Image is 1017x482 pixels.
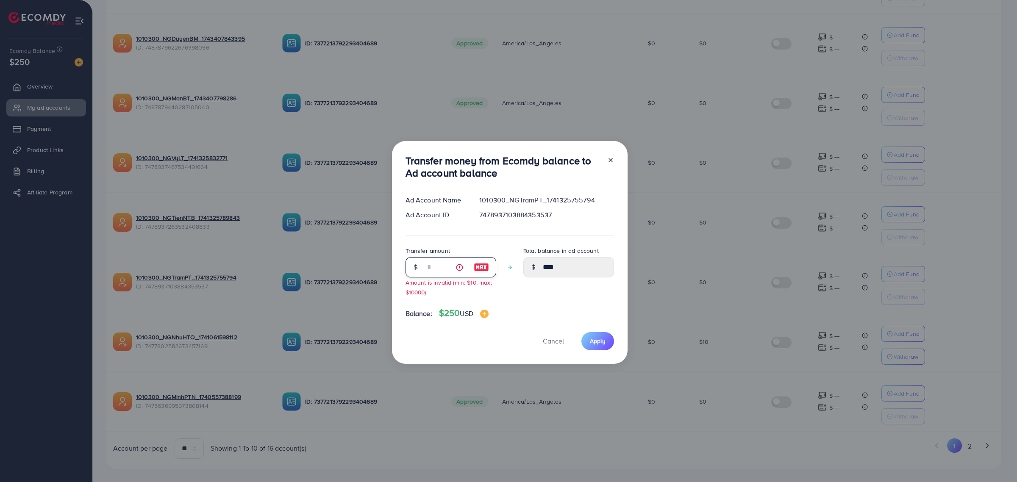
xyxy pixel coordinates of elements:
[460,309,473,318] span: USD
[439,308,489,319] h4: $250
[474,262,489,272] img: image
[523,247,599,255] label: Total balance in ad account
[406,155,600,179] h3: Transfer money from Ecomdy balance to Ad account balance
[472,195,620,205] div: 1010300_NGTramPT_1741325755794
[981,444,1011,476] iframe: Chat
[581,332,614,350] button: Apply
[399,195,473,205] div: Ad Account Name
[543,336,564,346] span: Cancel
[406,247,450,255] label: Transfer amount
[406,309,432,319] span: Balance:
[472,210,620,220] div: 7478937103884353537
[532,332,575,350] button: Cancel
[406,278,492,296] small: Amount is invalid (min: $10, max: $10000)
[399,210,473,220] div: Ad Account ID
[590,337,606,345] span: Apply
[480,310,489,318] img: image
